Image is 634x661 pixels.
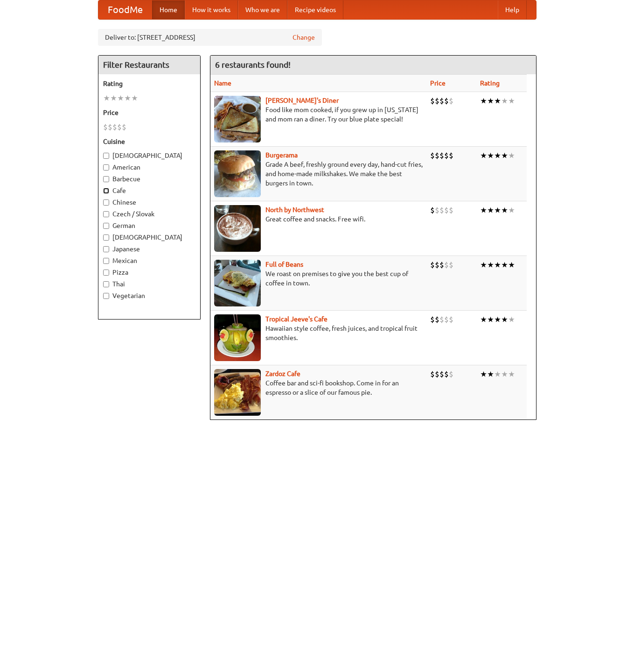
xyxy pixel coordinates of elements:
[449,260,453,270] li: $
[103,223,109,229] input: German
[439,205,444,215] li: $
[103,268,195,277] label: Pizza
[112,122,117,132] li: $
[103,233,195,242] label: [DEMOGRAPHIC_DATA]
[185,0,238,19] a: How it works
[430,369,435,379] li: $
[444,260,449,270] li: $
[487,369,494,379] li: ★
[444,150,449,161] li: $
[480,205,487,215] li: ★
[265,370,300,377] b: Zardoz Cafe
[103,209,195,219] label: Czech / Slovak
[430,314,435,325] li: $
[480,369,487,379] li: ★
[293,33,315,42] a: Change
[103,244,195,254] label: Japanese
[103,256,195,265] label: Mexican
[103,258,109,264] input: Mexican
[103,211,109,217] input: Czech / Slovak
[103,137,195,146] h5: Cuisine
[430,150,435,161] li: $
[214,96,261,142] img: sallys.jpg
[122,122,126,132] li: $
[494,369,501,379] li: ★
[214,205,261,252] img: north.jpg
[103,246,109,252] input: Japanese
[444,205,449,215] li: $
[103,174,195,184] label: Barbecue
[214,269,423,288] p: We roast on premises to give you the best cup of coffee in town.
[508,205,515,215] li: ★
[435,314,439,325] li: $
[103,279,195,289] label: Thai
[449,205,453,215] li: $
[435,150,439,161] li: $
[508,369,515,379] li: ★
[103,153,109,159] input: [DEMOGRAPHIC_DATA]
[103,186,195,195] label: Cafe
[103,176,109,182] input: Barbecue
[444,369,449,379] li: $
[449,96,453,106] li: $
[501,369,508,379] li: ★
[480,96,487,106] li: ★
[439,314,444,325] li: $
[487,314,494,325] li: ★
[487,205,494,215] li: ★
[117,122,122,132] li: $
[435,369,439,379] li: $
[480,79,500,87] a: Rating
[124,93,131,103] li: ★
[103,281,109,287] input: Thai
[103,291,195,300] label: Vegetarian
[480,260,487,270] li: ★
[435,205,439,215] li: $
[103,79,195,88] h5: Rating
[98,56,200,74] h4: Filter Restaurants
[214,160,423,188] p: Grade A beef, freshly ground every day, hand-cut fries, and home-made milkshakes. We make the bes...
[265,261,303,268] b: Full of Beans
[103,221,195,230] label: German
[494,150,501,161] li: ★
[508,314,515,325] li: ★
[444,96,449,106] li: $
[439,260,444,270] li: $
[214,378,423,397] p: Coffee bar and sci-fi bookshop. Come in for an espresso or a slice of our famous pie.
[487,96,494,106] li: ★
[103,163,195,172] label: American
[439,369,444,379] li: $
[103,199,109,206] input: Chinese
[449,150,453,161] li: $
[265,97,339,104] a: [PERSON_NAME]'s Diner
[501,205,508,215] li: ★
[501,150,508,161] li: ★
[214,324,423,342] p: Hawaiian style coffee, fresh juices, and tropical fruit smoothies.
[498,0,527,19] a: Help
[265,206,324,213] a: North by Northwest
[501,260,508,270] li: ★
[103,93,110,103] li: ★
[508,260,515,270] li: ★
[435,260,439,270] li: $
[487,260,494,270] li: ★
[103,151,195,160] label: [DEMOGRAPHIC_DATA]
[265,151,298,159] a: Burgerama
[480,150,487,161] li: ★
[103,198,195,207] label: Chinese
[508,150,515,161] li: ★
[103,188,109,194] input: Cafe
[439,96,444,106] li: $
[214,79,231,87] a: Name
[103,270,109,276] input: Pizza
[103,235,109,241] input: [DEMOGRAPHIC_DATA]
[98,0,152,19] a: FoodMe
[110,93,117,103] li: ★
[501,96,508,106] li: ★
[265,315,327,323] a: Tropical Jeeve's Cafe
[238,0,287,19] a: Who we are
[103,122,108,132] li: $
